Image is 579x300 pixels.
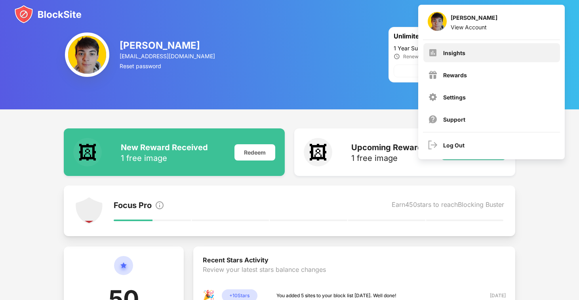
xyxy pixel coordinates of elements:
img: menu-settings.svg [428,92,438,102]
img: menu-rewards.svg [428,70,438,80]
div: 1 free image [351,154,423,162]
div: Log Out [443,142,465,149]
div: Renews on [DATE] [403,54,444,59]
div: Focus Pro [114,201,152,212]
div: [DATE] [478,292,506,300]
img: circle-star.svg [114,256,133,285]
img: clock_ic.svg [394,53,400,60]
div: 🖼 [73,138,102,166]
div: Rewards [443,72,467,78]
div: Reset password [120,63,216,69]
div: Settings [443,94,466,101]
img: points-level-1.svg [75,197,103,225]
div: View Account [451,24,497,31]
div: [PERSON_NAME] [120,40,216,51]
div: Support [443,116,465,123]
div: Review your latest stars balance changes [203,266,506,289]
div: Recent Stars Activity [203,256,506,266]
div: 1 free image [121,154,208,162]
div: [PERSON_NAME] [451,14,497,24]
div: Upcoming Reward [351,143,423,152]
div: Insights [443,50,465,56]
div: Redeem [234,144,275,161]
img: support.svg [428,115,438,124]
div: Unlimited plan [394,32,477,42]
img: ACg8ocKQv6YTyIXmSKN7-Ydb4UBHZu860sNv5g7L3EomWq5SR7Q2880ysw=s96-c [428,12,447,31]
div: 🖼 [304,138,332,166]
img: logout.svg [428,140,438,150]
img: blocksite-icon.svg [14,5,82,24]
div: You added 5 sites to your block list [DATE]. Well done! [276,292,396,300]
div: 1 Year Subscription [394,45,510,52]
img: info.svg [155,201,164,210]
img: menu-insights.svg [428,48,438,57]
div: Earn 450 stars to reach Blocking Buster [392,201,504,212]
div: New Reward Received [121,143,208,152]
div: [EMAIL_ADDRESS][DOMAIN_NAME] [120,53,216,59]
img: ACg8ocKQv6YTyIXmSKN7-Ydb4UBHZu860sNv5g7L3EomWq5SR7Q2880ysw=s96-c [65,32,109,77]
